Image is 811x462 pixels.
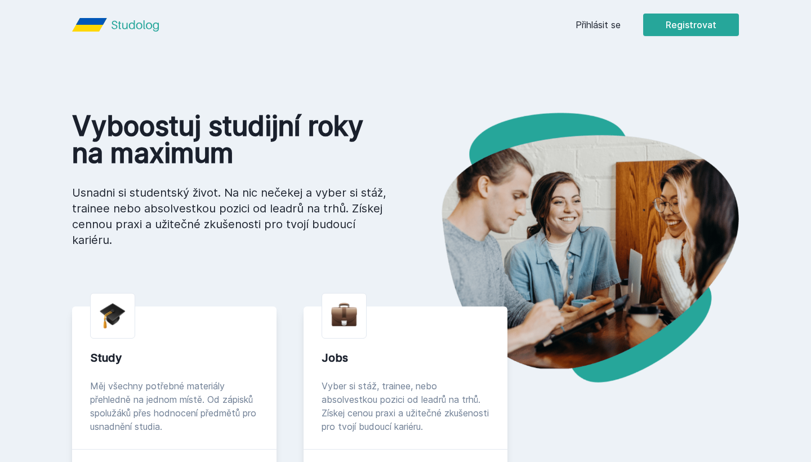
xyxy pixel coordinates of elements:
[331,300,357,329] img: briefcase.png
[100,303,126,329] img: graduation-cap.png
[322,350,490,366] div: Jobs
[643,14,739,36] button: Registrovat
[90,379,259,433] div: Měj všechny potřebné materiály přehledně na jednom místě. Od zápisků spolužáků přes hodnocení pře...
[405,113,739,383] img: hero.png
[72,185,387,248] p: Usnadni si studentský život. Na nic nečekej a vyber si stáž, trainee nebo absolvestkou pozici od ...
[322,379,490,433] div: Vyber si stáž, trainee, nebo absolvestkou pozici od leadrů na trhů. Získej cenou praxi a užitečné...
[576,18,621,32] a: Přihlásit se
[90,350,259,366] div: Study
[72,113,387,167] h1: Vyboostuj studijní roky na maximum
